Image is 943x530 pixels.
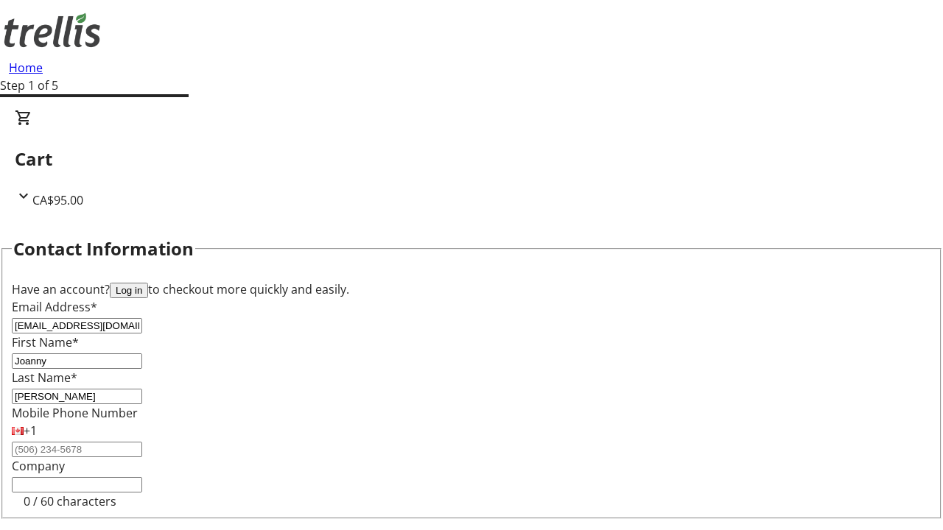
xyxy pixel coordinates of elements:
tr-character-limit: 0 / 60 characters [24,493,116,509]
label: Mobile Phone Number [12,405,138,421]
label: Email Address* [12,299,97,315]
h2: Contact Information [13,236,194,262]
label: Last Name* [12,370,77,386]
div: Have an account? to checkout more quickly and easily. [12,280,931,298]
input: (506) 234-5678 [12,442,142,457]
div: CartCA$95.00 [15,109,928,209]
span: CA$95.00 [32,192,83,208]
button: Log in [110,283,148,298]
h2: Cart [15,146,928,172]
label: First Name* [12,334,79,350]
label: Company [12,458,65,474]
